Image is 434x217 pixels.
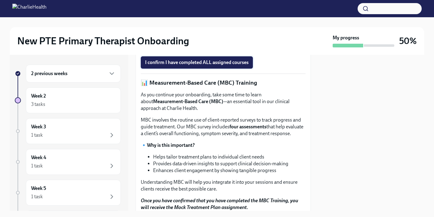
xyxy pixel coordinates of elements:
img: CharlieHealth [12,4,47,14]
strong: four assessments [229,124,266,130]
p: MBC involves the routine use of client-reported surveys to track progress and guide treatment. Ou... [141,117,306,137]
div: 3 tasks [31,101,45,108]
div: 1 task [31,132,43,139]
a: Week 31 task [15,118,121,144]
h6: Week 4 [31,154,46,161]
p: Understanding MBC will help you integrate it into your sessions and ensure clients receive the be... [141,179,306,192]
div: 1 task [31,193,43,200]
a: Week 23 tasks [15,87,121,113]
h6: Week 2 [31,93,46,99]
a: Week 41 task [15,149,121,175]
h6: Week 5 [31,185,46,192]
li: Provides data-driven insights to support clinical decision-making [153,160,306,167]
strong: Why is this important? [147,142,195,148]
p: 🔹 [141,142,306,149]
h6: 2 previous weeks [31,70,67,77]
h6: Week 3 [31,123,46,130]
h3: 50% [399,35,417,46]
button: I confirm I have completed ALL assigned courses [141,56,253,69]
strong: Once you have confirmed that you have completed the MBC Training, you will receive the Mock Treat... [141,198,298,210]
span: I confirm I have completed ALL assigned courses [145,59,249,66]
p: 📊 Measurement-Based Care (MBC) Training [141,79,306,87]
strong: My progress [333,34,359,41]
h2: New PTE Primary Therapist Onboarding [17,35,189,47]
div: 2 previous weeks [26,65,121,82]
a: Week 51 task [15,180,121,206]
div: 1 task [31,163,43,169]
li: Helps tailor treatment plans to individual client needs [153,154,306,160]
li: Enhances client engagement by showing tangible progress [153,167,306,174]
strong: Measurement-Based Care (MBC) [153,98,223,104]
p: As you continue your onboarding, take some time to learn about —an essential tool in our clinical... [141,91,306,112]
